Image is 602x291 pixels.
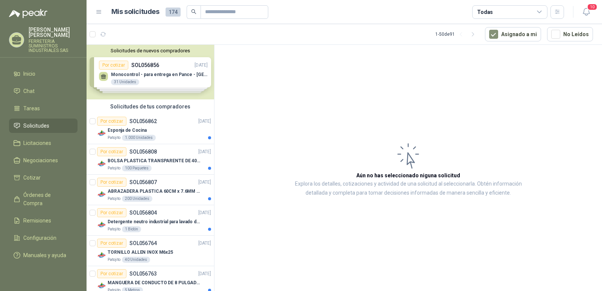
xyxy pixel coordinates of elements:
a: Cotizar [9,171,78,185]
div: 100 Paquetes [122,165,152,171]
div: 1 - 50 de 91 [435,28,479,40]
a: Configuración [9,231,78,245]
a: Por cotizarSOL056862[DATE] Company LogoEsponja de CocinaPatojito1.000 Unidades [87,114,214,144]
img: Company Logo [97,190,106,199]
div: Todas [477,8,493,16]
div: Por cotizar [97,208,126,217]
span: Licitaciones [23,139,51,147]
p: SOL056862 [129,119,157,124]
button: No Leídos [547,27,593,41]
a: Por cotizarSOL056804[DATE] Company LogoDetergente neutro industrial para lavado de tanques y maqu... [87,205,214,236]
p: SOL056808 [129,149,157,154]
a: Manuales y ayuda [9,248,78,262]
p: BOLSA PLASTICA TRANSPARENTE DE 40*60 CMS [108,157,201,165]
button: 10 [579,5,593,19]
p: [DATE] [198,209,211,216]
span: Manuales y ayuda [23,251,66,259]
div: 1 Bidón [122,226,141,232]
h1: Mis solicitudes [111,6,160,17]
button: Solicitudes de nuevos compradores [90,48,211,53]
div: Por cotizar [97,117,126,126]
a: Negociaciones [9,153,78,168]
p: ABRAZADERA PLASTICA 60CM x 7.6MM ANCHA [108,188,201,195]
a: Solicitudes [9,119,78,133]
span: 174 [166,8,181,17]
p: Patojito [108,165,120,171]
span: Solicitudes [23,122,49,130]
img: Logo peakr [9,9,47,18]
img: Company Logo [97,159,106,168]
a: Remisiones [9,213,78,228]
span: 10 [587,3,597,11]
a: Por cotizarSOL056808[DATE] Company LogoBOLSA PLASTICA TRANSPARENTE DE 40*60 CMSPatojito100 Paquetes [87,144,214,175]
span: Configuración [23,234,56,242]
p: FERRETERIA SUMINISTROS INDUSTRIALES SAS [29,39,78,53]
p: Detergente neutro industrial para lavado de tanques y maquinas. [108,218,201,225]
div: Por cotizar [97,269,126,278]
a: Chat [9,84,78,98]
a: Por cotizarSOL056764[DATE] Company LogoTORNILLO ALLEN INOX M6x25Patojito40 Unidades [87,236,214,266]
div: Solicitudes de tus compradores [87,99,214,114]
a: Licitaciones [9,136,78,150]
p: Patojito [108,135,120,141]
div: 40 Unidades [122,257,150,263]
a: Órdenes de Compra [9,188,78,210]
button: Asignado a mi [485,27,541,41]
span: search [191,9,196,14]
span: Cotizar [23,174,41,182]
span: Negociaciones [23,156,58,165]
p: Patojito [108,257,120,263]
p: SOL056807 [129,180,157,185]
p: [DATE] [198,179,211,186]
p: [DATE] [198,118,211,125]
p: Esponja de Cocina [108,127,147,134]
p: Patojito [108,196,120,202]
a: Tareas [9,101,78,116]
p: [DATE] [198,240,211,247]
h3: Aún no has seleccionado niguna solicitud [356,171,460,180]
p: [DATE] [198,270,211,277]
span: Inicio [23,70,35,78]
img: Company Logo [97,281,106,290]
span: Remisiones [23,216,51,225]
div: Por cotizar [97,178,126,187]
p: SOL056804 [129,210,157,215]
p: TORNILLO ALLEN INOX M6x25 [108,249,173,256]
span: Tareas [23,104,40,113]
div: 1.000 Unidades [122,135,156,141]
p: MANGUERA DE CONDUCTO DE 8 PULGADAS DE ALAMBRE DE ACERO PU [108,279,201,286]
div: Por cotizar [97,239,126,248]
div: Solicitudes de nuevos compradoresPor cotizarSOL056856[DATE] Monocontrol - para entrega en Pance -... [87,45,214,99]
p: [DATE] [198,148,211,155]
span: Chat [23,87,35,95]
p: SOL056763 [129,271,157,276]
p: Explora los detalles, cotizaciones y actividad de una solicitud al seleccionarla. Obtén informaci... [290,180,527,198]
p: [PERSON_NAME] [PERSON_NAME] [29,27,78,38]
div: 200 Unidades [122,196,152,202]
a: Inicio [9,67,78,81]
img: Company Logo [97,129,106,138]
p: Patojito [108,226,120,232]
img: Company Logo [97,220,106,229]
img: Company Logo [97,251,106,260]
p: SOL056764 [129,241,157,246]
a: Por cotizarSOL056807[DATE] Company LogoABRAZADERA PLASTICA 60CM x 7.6MM ANCHAPatojito200 Unidades [87,175,214,205]
div: Por cotizar [97,147,126,156]
span: Órdenes de Compra [23,191,70,207]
